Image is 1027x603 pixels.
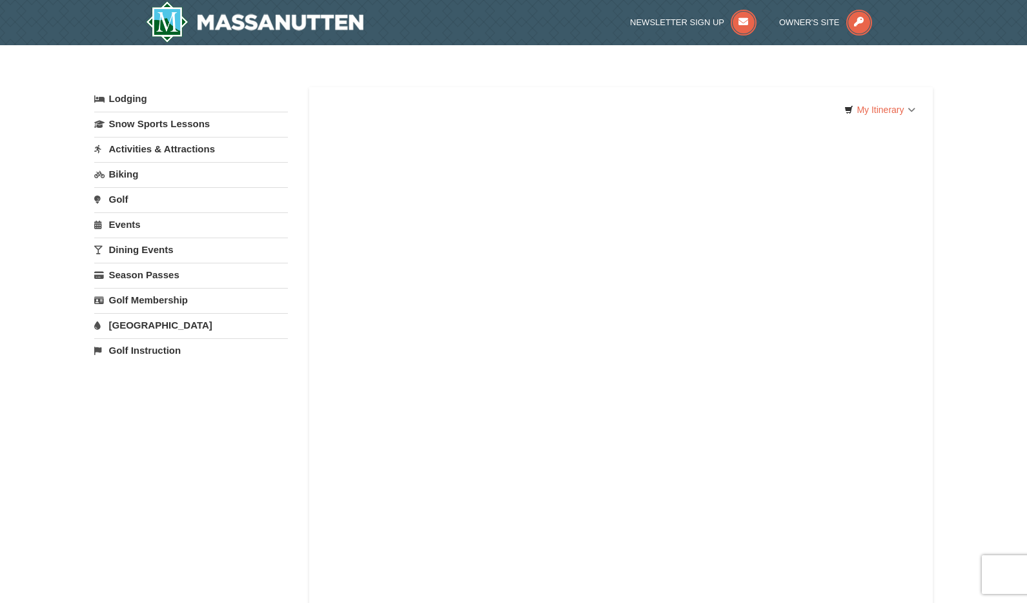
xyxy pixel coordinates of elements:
a: Season Passes [94,263,288,287]
a: Activities & Attractions [94,137,288,161]
a: Golf Membership [94,288,288,312]
a: Newsletter Sign Up [630,17,757,27]
a: Dining Events [94,238,288,261]
span: Newsletter Sign Up [630,17,724,27]
span: Owner's Site [779,17,840,27]
a: Events [94,212,288,236]
a: Biking [94,162,288,186]
a: Golf [94,187,288,211]
a: My Itinerary [836,100,923,119]
a: Snow Sports Lessons [94,112,288,136]
a: Owner's Site [779,17,872,27]
img: Massanutten Resort Logo [146,1,364,43]
a: Massanutten Resort [146,1,364,43]
a: [GEOGRAPHIC_DATA] [94,313,288,337]
a: Golf Instruction [94,338,288,362]
a: Lodging [94,87,288,110]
